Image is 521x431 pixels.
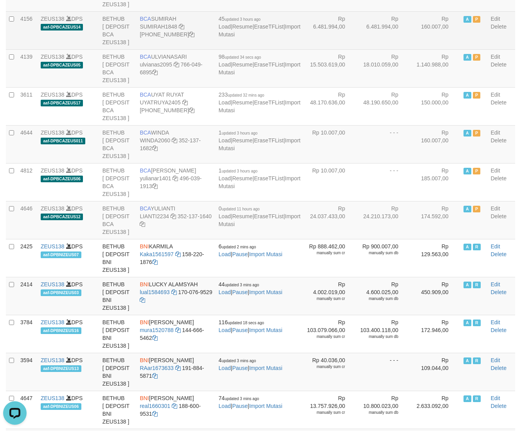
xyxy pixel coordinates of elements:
[222,131,258,135] span: updated 3 hours ago
[464,206,471,212] span: Active
[307,334,345,339] div: manually sum cr
[140,395,149,401] span: BNI
[17,277,38,315] td: 2414
[490,319,500,325] a: Edit
[38,315,99,353] td: DPS
[140,243,149,250] span: BNI
[219,357,256,363] span: 4
[17,163,38,201] td: 4812
[41,243,65,250] a: ZEUS138
[41,205,65,212] a: ZEUS138
[219,167,258,174] span: 1
[38,391,99,429] td: DPS
[464,320,471,326] span: Active
[219,175,231,181] a: Load
[219,243,256,250] span: 6
[232,61,253,68] a: Resume
[473,395,481,402] span: Running
[490,61,506,68] a: Delete
[140,403,170,409] a: real1660301
[140,297,145,303] a: Copy 1700769529 to clipboard
[17,391,38,429] td: 4647
[41,357,65,363] a: ZEUS138
[357,163,410,201] td: - - -
[219,92,264,98] span: 233
[254,213,283,219] a: EraseTFList
[17,87,38,125] td: 3611
[222,359,256,363] span: updated 3 mins ago
[219,213,300,227] a: Import Mutasi
[249,403,282,409] a: Import Mutasi
[99,87,137,125] td: BETHUB [ DEPOSIT BCA ZEUS138 ]
[490,403,506,409] a: Delete
[232,289,248,295] a: Pause
[17,239,38,277] td: 2425
[175,365,181,371] a: Copy RAar1673633 to clipboard
[410,87,460,125] td: Rp 150.000,00
[410,239,460,277] td: Rp 129.563,00
[490,327,506,333] a: Delete
[357,201,410,239] td: Rp 24.210.173,00
[410,125,460,163] td: Rp 160.007,00
[219,61,231,68] a: Load
[228,321,264,325] span: updated 18 secs ago
[41,214,83,220] span: aaf-DPBCAZEUS12
[152,259,158,265] a: Copy 1582201876 to clipboard
[41,24,83,31] span: aaf-DPBCAZEUS14
[41,176,83,182] span: aaf-DPBCAZEUS06
[490,289,506,295] a: Delete
[41,92,65,98] a: ZEUS138
[17,49,38,87] td: 4139
[41,395,65,401] a: ZEUS138
[464,357,471,364] span: Active
[304,125,357,163] td: Rp 10.007,00
[410,11,460,49] td: Rp 160.007,00
[473,130,481,136] span: Paused
[490,281,500,287] a: Edit
[304,315,357,353] td: Rp 103.079.066,00
[137,315,215,353] td: [PERSON_NAME] 144-666-5462
[473,244,481,250] span: Running
[219,251,231,257] a: Load
[140,365,173,371] a: RAar1673633
[219,365,231,371] a: Load
[410,49,460,87] td: Rp 1.140.988,00
[490,251,506,257] a: Delete
[219,137,231,144] a: Load
[99,163,137,201] td: BETHUB [ DEPOSIT BCA ZEUS138 ]
[307,250,345,256] div: manually sum cr
[307,296,345,302] div: manually sum cr
[490,167,500,174] a: Edit
[17,125,38,163] td: 4644
[357,353,410,391] td: - - -
[219,99,231,106] a: Load
[357,277,410,315] td: Rp 4.600.025,00
[219,327,231,333] a: Load
[189,107,194,113] a: Copy 4062304107 to clipboard
[304,87,357,125] td: Rp 48.170.636,00
[219,129,258,136] span: 1
[304,163,357,201] td: Rp 10.007,00
[254,61,283,68] a: EraseTFList
[225,397,259,401] span: updated 3 mins ago
[99,11,137,49] td: BETHUB [ DEPOSIT BCA ZEUS138 ]
[219,61,300,75] a: Import Mutasi
[219,395,282,409] span: | |
[249,327,282,333] a: Import Mutasi
[140,16,151,22] span: BCA
[473,206,481,212] span: Paused
[464,168,471,174] span: Active
[99,391,137,429] td: BETHUB [ DEPOSIT BNI ZEUS138 ]
[219,23,231,30] a: Load
[140,92,151,98] span: BCA
[490,175,506,181] a: Delete
[41,403,81,410] span: aaf-DPBNIZEUS06
[38,11,99,49] td: DPS
[304,239,357,277] td: Rp 888.462,00
[232,213,253,219] a: Resume
[41,100,83,106] span: aaf-DPBCAZEUS17
[473,92,481,99] span: Paused
[304,391,357,429] td: Rp 13.757.926,00
[357,49,410,87] td: Rp 18.010.059,00
[172,137,177,144] a: Copy WINDA2060 to clipboard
